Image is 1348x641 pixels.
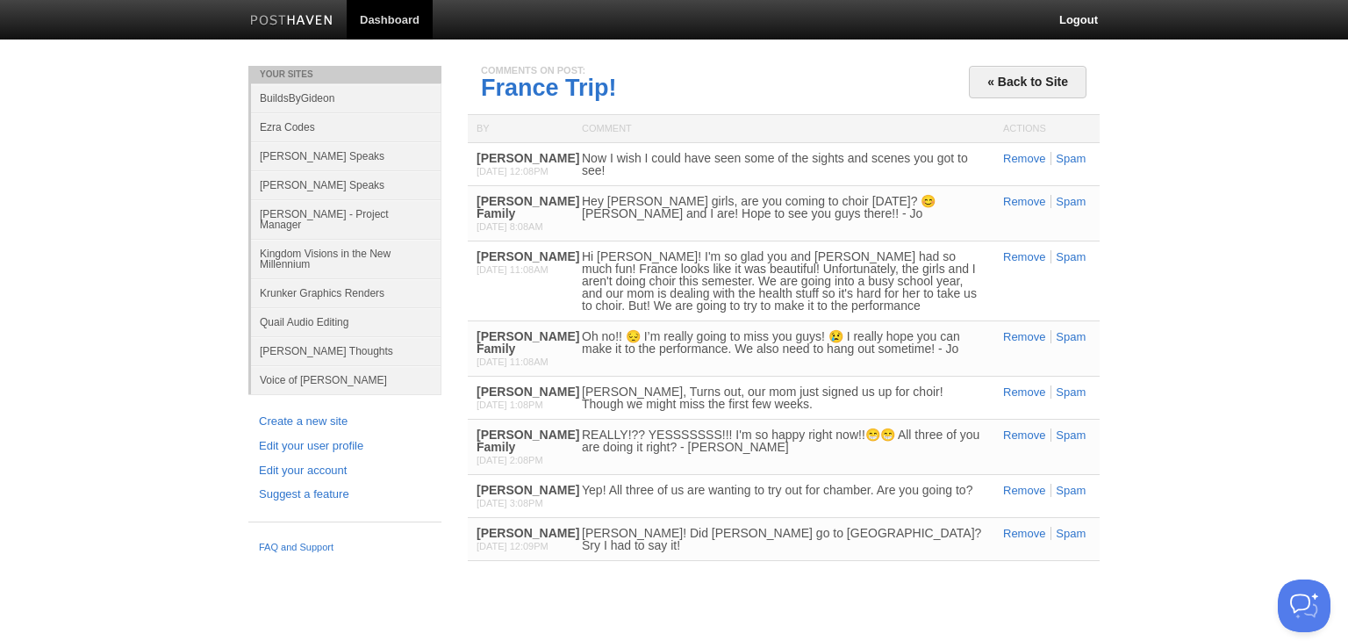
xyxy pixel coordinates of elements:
a: Spam [1050,429,1086,442]
span: [DATE] 1:08PM [477,400,543,410]
a: Remove [1003,195,1045,208]
div: Yep! All three of us are wanting to try out for chamber. Are you going to? [582,484,986,496]
a: Remove [1003,429,1045,442]
a: Create a new site [259,413,431,431]
a: Spam [1050,250,1086,263]
b: [PERSON_NAME] [477,249,579,263]
span: [DATE] 8:08AM [477,221,543,232]
a: Remove [1003,527,1045,540]
div: [PERSON_NAME]! Did [PERSON_NAME] go to [GEOGRAPHIC_DATA]? Sry I had to say it! [582,527,986,551]
a: Spam [1050,152,1086,165]
a: Ezra Codes [251,112,441,141]
a: [PERSON_NAME] Speaks [251,141,441,170]
b: [PERSON_NAME] [477,151,579,165]
a: Voice of [PERSON_NAME] [251,365,441,394]
a: France Trip! [481,75,617,101]
b: [PERSON_NAME] Family [477,194,579,220]
a: Remove [1003,250,1045,263]
a: [PERSON_NAME] Speaks [251,170,441,199]
div: REALLY!?? YESSSSSSS!!! I'm so happy right now!!😁😁 All three of you are doing it right? - [PERSON_... [582,429,986,453]
a: Spam [1050,527,1086,540]
a: Spam [1050,484,1086,497]
a: Krunker Graphics Renders [251,278,441,307]
b: [PERSON_NAME] Family [477,329,579,356]
div: Comment [573,115,994,142]
b: [PERSON_NAME] [477,526,579,540]
a: Remove [1003,152,1045,165]
a: Edit your account [259,462,431,480]
a: Remove [1003,385,1045,399]
div: Comments on post: [481,66,1086,76]
a: Quail Audio Editing [251,307,441,336]
a: Remove [1003,484,1045,497]
span: [DATE] 3:08PM [477,498,543,508]
div: Hi [PERSON_NAME]! I'm so glad you and [PERSON_NAME] had so much fun! France looks like it was bea... [582,250,986,312]
span: [DATE] 12:08PM [477,166,549,176]
a: Spam [1050,330,1086,343]
a: BuildsByGideon [251,83,441,112]
a: Spam [1050,385,1086,399]
div: Now I wish I could have seen some of the sights and scenes you got to see! [582,152,986,176]
a: Edit your user profile [259,437,431,456]
img: Posthaven-bar [250,15,333,28]
span: [DATE] 11:08AM [477,264,549,275]
div: [PERSON_NAME], Turns out, our mom just signed us up for choir! Though we might miss the first few... [582,385,986,410]
b: [PERSON_NAME] [477,385,579,399]
div: Actions [994,115,1100,142]
a: Remove [1003,330,1045,343]
a: Suggest a feature [259,486,431,504]
div: Oh no!! 😔 I’m really going to miss you guys! 😢 I really hope you can make it to the performance. ... [582,330,986,355]
li: Your Sites [248,66,441,83]
span: [DATE] 2:08PM [477,455,543,465]
span: [DATE] 11:08AM [477,357,549,367]
iframe: Help Scout Beacon - Open [1278,580,1330,632]
div: By [468,115,573,142]
a: [PERSON_NAME] - Project Manager [251,199,441,239]
a: [PERSON_NAME] Thoughts [251,336,441,365]
a: FAQ and Support [259,540,431,556]
a: Spam [1050,195,1086,208]
b: [PERSON_NAME] Family [477,428,579,454]
b: [PERSON_NAME] [477,483,579,497]
a: « Back to Site [969,66,1086,98]
div: Hey [PERSON_NAME] girls, are you coming to choir [DATE]? 😊 [PERSON_NAME] and I are! Hope to see y... [582,195,986,220]
span: [DATE] 12:09PM [477,541,549,551]
a: Kingdom Visions in the New Millennium [251,239,441,278]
